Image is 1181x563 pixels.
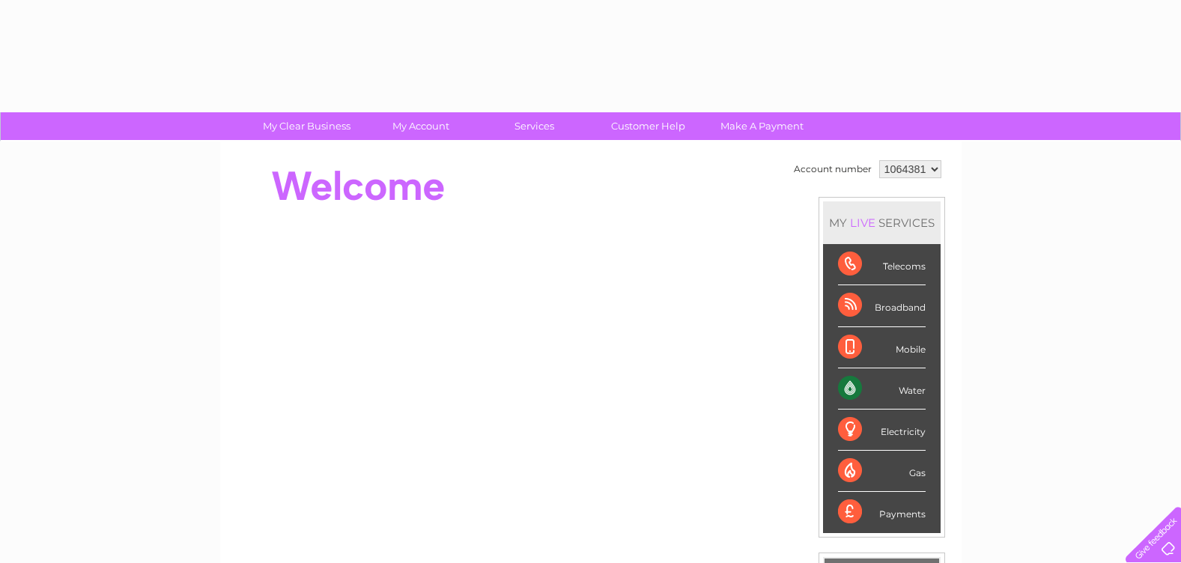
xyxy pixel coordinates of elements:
[838,368,926,410] div: Water
[838,451,926,492] div: Gas
[359,112,482,140] a: My Account
[586,112,710,140] a: Customer Help
[838,327,926,368] div: Mobile
[245,112,368,140] a: My Clear Business
[473,112,596,140] a: Services
[838,410,926,451] div: Electricity
[700,112,824,140] a: Make A Payment
[838,285,926,326] div: Broadband
[847,216,878,230] div: LIVE
[838,492,926,532] div: Payments
[823,201,941,244] div: MY SERVICES
[838,244,926,285] div: Telecoms
[790,156,875,182] td: Account number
